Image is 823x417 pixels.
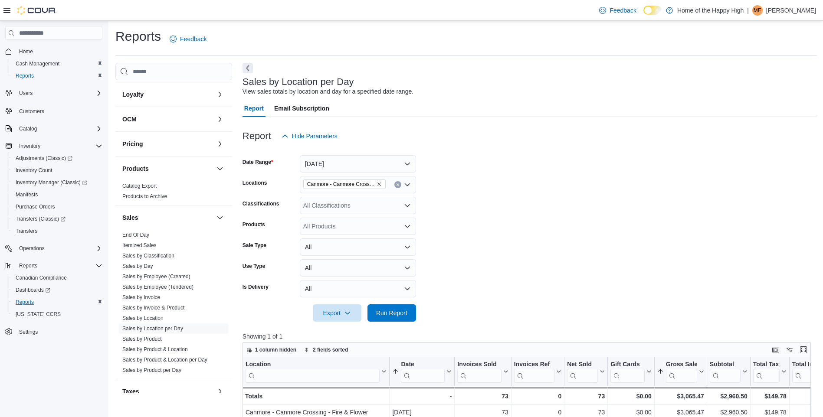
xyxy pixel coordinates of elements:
a: Sales by Location per Day [122,326,183,332]
div: 73 [567,391,605,401]
button: Loyalty [122,90,213,99]
a: Adjustments (Classic) [12,153,76,163]
span: Inventory [16,141,102,151]
p: Showing 1 of 1 [243,332,817,341]
h3: Taxes [122,387,139,396]
img: Cova [17,6,56,15]
h3: Sales by Location per Day [243,77,354,87]
label: Locations [243,179,267,186]
a: Feedback [596,2,639,19]
button: Sales [122,213,213,222]
span: Feedback [180,35,207,43]
span: Run Report [376,309,407,317]
span: Reports [16,261,102,271]
button: Clear input [394,181,401,188]
a: Transfers [12,226,41,236]
a: Dashboards [12,285,54,295]
button: Products [122,164,213,173]
a: Adjustments (Classic) [9,152,106,164]
div: Net Sold [567,361,598,383]
button: All [300,280,416,297]
span: Washington CCRS [12,309,102,319]
p: [PERSON_NAME] [766,5,816,16]
span: Inventory Count [12,165,102,176]
button: Keyboard shortcuts [771,345,781,355]
span: Operations [19,245,45,252]
div: Products [115,181,232,205]
button: Catalog [2,123,106,135]
span: Operations [16,243,102,254]
a: Sales by Invoice [122,294,160,300]
button: All [300,238,416,256]
button: Products [215,163,225,174]
button: Inventory [16,141,44,151]
div: Gross Sales [666,361,697,383]
span: [US_STATE] CCRS [16,311,61,318]
button: Sales [215,212,225,223]
span: Canadian Compliance [16,274,67,281]
button: Gift Cards [610,361,652,383]
nav: Complex example [5,42,102,361]
a: Catalog Export [122,183,157,189]
button: Users [2,87,106,99]
h3: Sales [122,213,138,222]
span: Sales by Employee (Tendered) [122,283,193,290]
span: Report [244,100,264,117]
div: Invoices Ref [514,361,554,383]
a: [US_STATE] CCRS [12,309,64,319]
a: Inventory Count [12,165,56,176]
span: Sales by Classification [122,252,174,259]
a: Settings [16,327,41,337]
button: OCM [122,115,213,124]
span: Catalog Export [122,182,157,189]
span: Customers [16,105,102,116]
label: Products [243,221,265,228]
span: Feedback [610,6,636,15]
a: Sales by Employee (Tendered) [122,284,193,290]
h3: Loyalty [122,90,144,99]
span: Sales by Product per Day [122,367,181,374]
button: Invoices Sold [457,361,508,383]
a: Sales by Day [122,263,153,269]
span: Reports [16,72,34,79]
button: [DATE] [300,155,416,173]
div: Invoices Sold [457,361,501,383]
span: Catalog [19,125,37,132]
a: End Of Day [122,232,149,238]
span: Transfers (Classic) [12,214,102,224]
a: Home [16,46,36,57]
a: Customers [16,106,48,117]
a: Canadian Compliance [12,273,70,283]
h3: OCM [122,115,137,124]
button: Reports [2,260,106,272]
label: Use Type [243,263,265,270]
a: Purchase Orders [12,202,59,212]
span: Sales by Invoice & Product [122,304,184,311]
button: Inventory [2,140,106,152]
span: Sales by Product & Location [122,346,188,353]
a: Dashboards [9,284,106,296]
div: 0 [514,391,561,401]
span: Users [16,88,102,98]
button: Subtotal [710,361,748,383]
span: Dashboards [12,285,102,295]
div: Totals [245,391,387,401]
span: Manifests [16,191,38,198]
div: Total Tax [753,361,780,383]
span: Hide Parameters [292,132,338,140]
div: Location [246,361,380,383]
span: Reports [16,299,34,306]
span: Reports [19,262,37,269]
a: Transfers (Classic) [12,214,69,224]
button: Pricing [122,140,213,148]
label: Date Range [243,159,273,166]
button: Inventory Count [9,164,106,176]
span: Settings [16,326,102,337]
span: Products to Archive [122,193,167,200]
span: Sales by Product [122,336,162,342]
a: Reports [12,297,37,307]
a: Sales by Product [122,336,162,342]
button: Open list of options [404,223,411,230]
label: Is Delivery [243,283,269,290]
